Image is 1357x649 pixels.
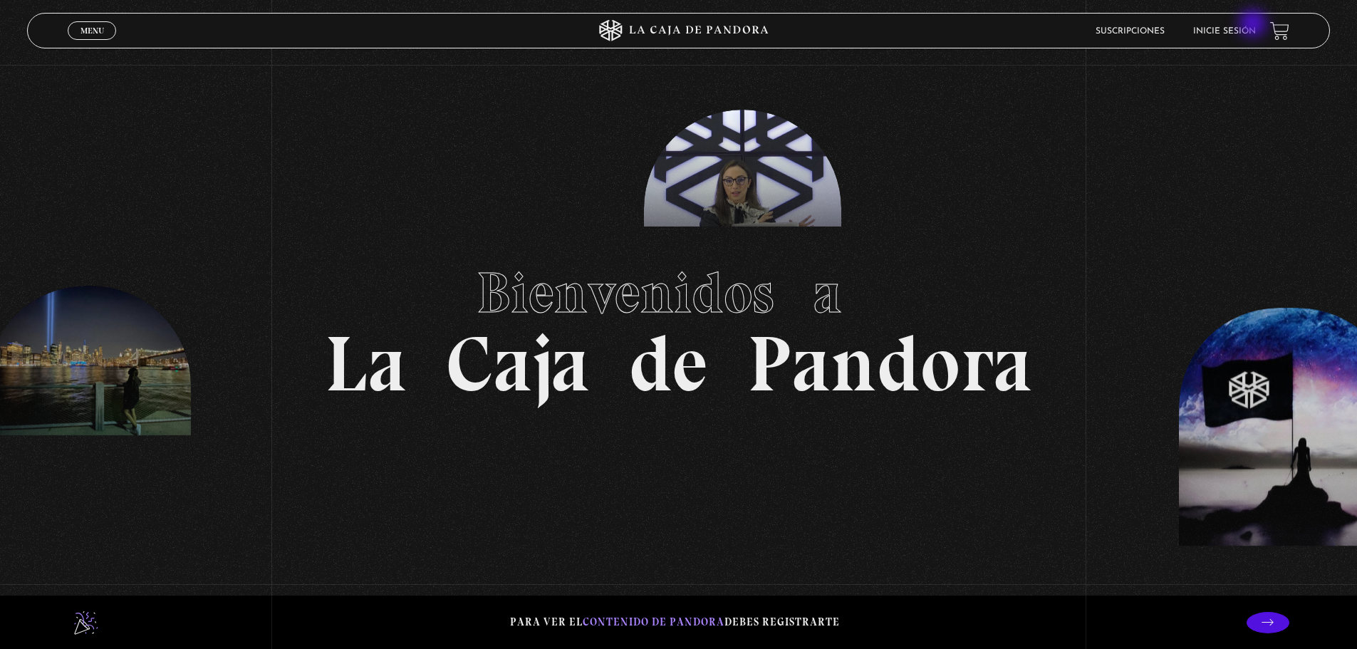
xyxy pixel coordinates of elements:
[325,246,1032,403] h1: La Caja de Pandora
[1096,27,1165,36] a: Suscripciones
[583,616,724,628] span: contenido de Pandora
[1193,27,1256,36] a: Inicie sesión
[510,613,840,632] p: Para ver el debes registrarte
[80,26,104,35] span: Menu
[477,259,881,327] span: Bienvenidos a
[76,38,109,48] span: Cerrar
[1270,21,1289,41] a: View your shopping cart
